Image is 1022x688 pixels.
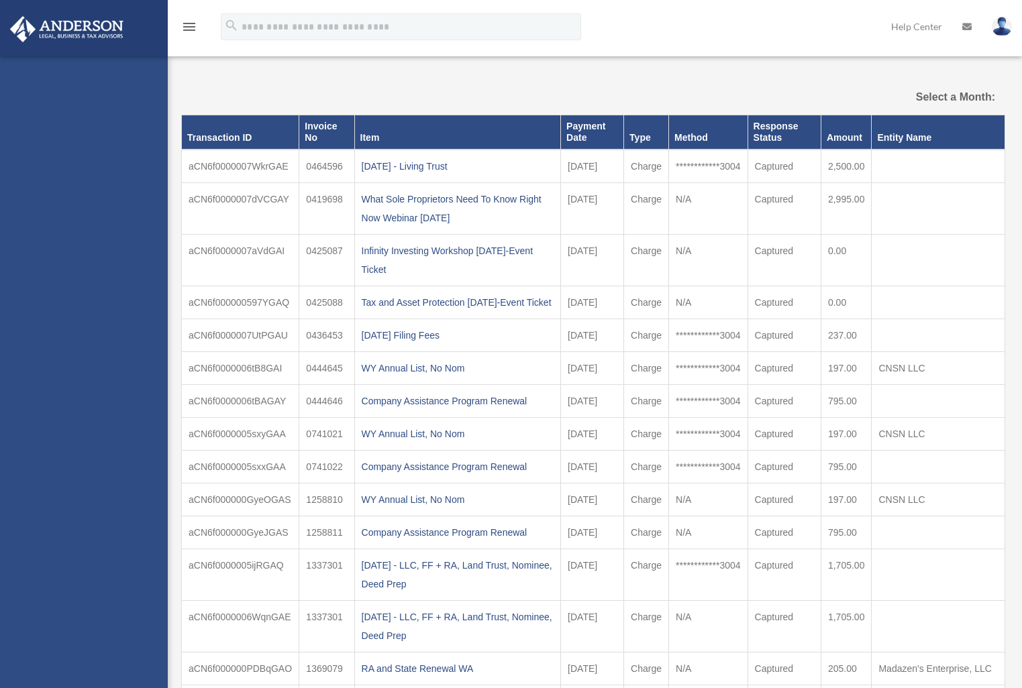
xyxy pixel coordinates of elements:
[748,319,821,352] td: Captured
[624,150,669,183] td: Charge
[624,483,669,516] td: Charge
[748,183,821,235] td: Captured
[872,352,1005,385] td: CNSN LLC
[362,241,554,279] div: Infinity Investing Workshop [DATE]-Event Ticket
[624,652,669,685] td: Charge
[561,235,624,286] td: [DATE]
[624,418,669,451] td: Charge
[299,115,354,150] th: Invoice No
[182,418,299,451] td: aCN6f0000005sxyGAA
[821,286,872,319] td: 0.00
[624,115,669,150] th: Type
[821,451,872,483] td: 795.00
[299,601,354,652] td: 1337301
[669,115,748,150] th: Method
[561,150,624,183] td: [DATE]
[561,516,624,549] td: [DATE]
[624,319,669,352] td: Charge
[624,352,669,385] td: Charge
[181,19,197,35] i: menu
[182,115,299,150] th: Transaction ID
[561,319,624,352] td: [DATE]
[821,183,872,235] td: 2,995.00
[669,652,748,685] td: N/A
[561,483,624,516] td: [DATE]
[362,326,554,345] div: [DATE] Filing Fees
[182,601,299,652] td: aCN6f0000006WqnGAE
[182,451,299,483] td: aCN6f0000005sxxGAA
[821,652,872,685] td: 205.00
[182,286,299,319] td: aCN6f000000597YGAQ
[669,483,748,516] td: N/A
[182,549,299,601] td: aCN6f0000005ijRGAQ
[748,352,821,385] td: Captured
[821,150,872,183] td: 2,500.00
[821,483,872,516] td: 197.00
[181,23,197,35] a: menu
[624,183,669,235] td: Charge
[624,385,669,418] td: Charge
[362,190,554,227] div: What Sole Proprietors Need To Know Right Now Webinar [DATE]
[748,549,821,601] td: Captured
[561,601,624,652] td: [DATE]
[821,115,872,150] th: Amount
[299,235,354,286] td: 0425087
[669,601,748,652] td: N/A
[182,319,299,352] td: aCN6f0000007UtPGAU
[299,451,354,483] td: 0741022
[182,385,299,418] td: aCN6f0000006tBAGAY
[299,183,354,235] td: 0419698
[561,352,624,385] td: [DATE]
[561,385,624,418] td: [DATE]
[821,418,872,451] td: 197.00
[748,385,821,418] td: Captured
[182,483,299,516] td: aCN6f000000GyeOGAS
[362,157,554,176] div: [DATE] - Living Trust
[362,359,554,378] div: WY Annual List, No Nom
[362,490,554,509] div: WY Annual List, No Nom
[821,516,872,549] td: 795.00
[878,88,995,107] label: Select a Month:
[299,549,354,601] td: 1337301
[299,516,354,549] td: 1258811
[561,418,624,451] td: [DATE]
[669,183,748,235] td: N/A
[624,235,669,286] td: Charge
[182,150,299,183] td: aCN6f0000007WkrGAE
[748,652,821,685] td: Captured
[821,319,872,352] td: 237.00
[992,17,1012,36] img: User Pic
[299,286,354,319] td: 0425088
[748,516,821,549] td: Captured
[748,115,821,150] th: Response Status
[362,457,554,476] div: Company Assistance Program Renewal
[561,115,624,150] th: Payment Date
[182,183,299,235] td: aCN6f0000007dVCGAY
[821,549,872,601] td: 1,705.00
[362,608,554,645] div: [DATE] - LLC, FF + RA, Land Trust, Nominee, Deed Prep
[624,286,669,319] td: Charge
[821,385,872,418] td: 795.00
[362,293,554,312] div: Tax and Asset Protection [DATE]-Event Ticket
[624,549,669,601] td: Charge
[299,652,354,685] td: 1369079
[299,418,354,451] td: 0741021
[182,652,299,685] td: aCN6f000000PDBqGAO
[362,659,554,678] div: RA and State Renewal WA
[299,385,354,418] td: 0444646
[362,424,554,443] div: WY Annual List, No Nom
[872,652,1005,685] td: Madazen's Enterprise, LLC
[669,235,748,286] td: N/A
[748,286,821,319] td: Captured
[299,150,354,183] td: 0464596
[748,483,821,516] td: Captured
[182,235,299,286] td: aCN6f0000007aVdGAI
[362,556,554,593] div: [DATE] - LLC, FF + RA, Land Trust, Nominee, Deed Prep
[362,392,554,410] div: Company Assistance Program Renewal
[669,516,748,549] td: N/A
[748,235,821,286] td: Captured
[872,115,1005,150] th: Entity Name
[299,483,354,516] td: 1258810
[748,451,821,483] td: Captured
[354,115,561,150] th: Item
